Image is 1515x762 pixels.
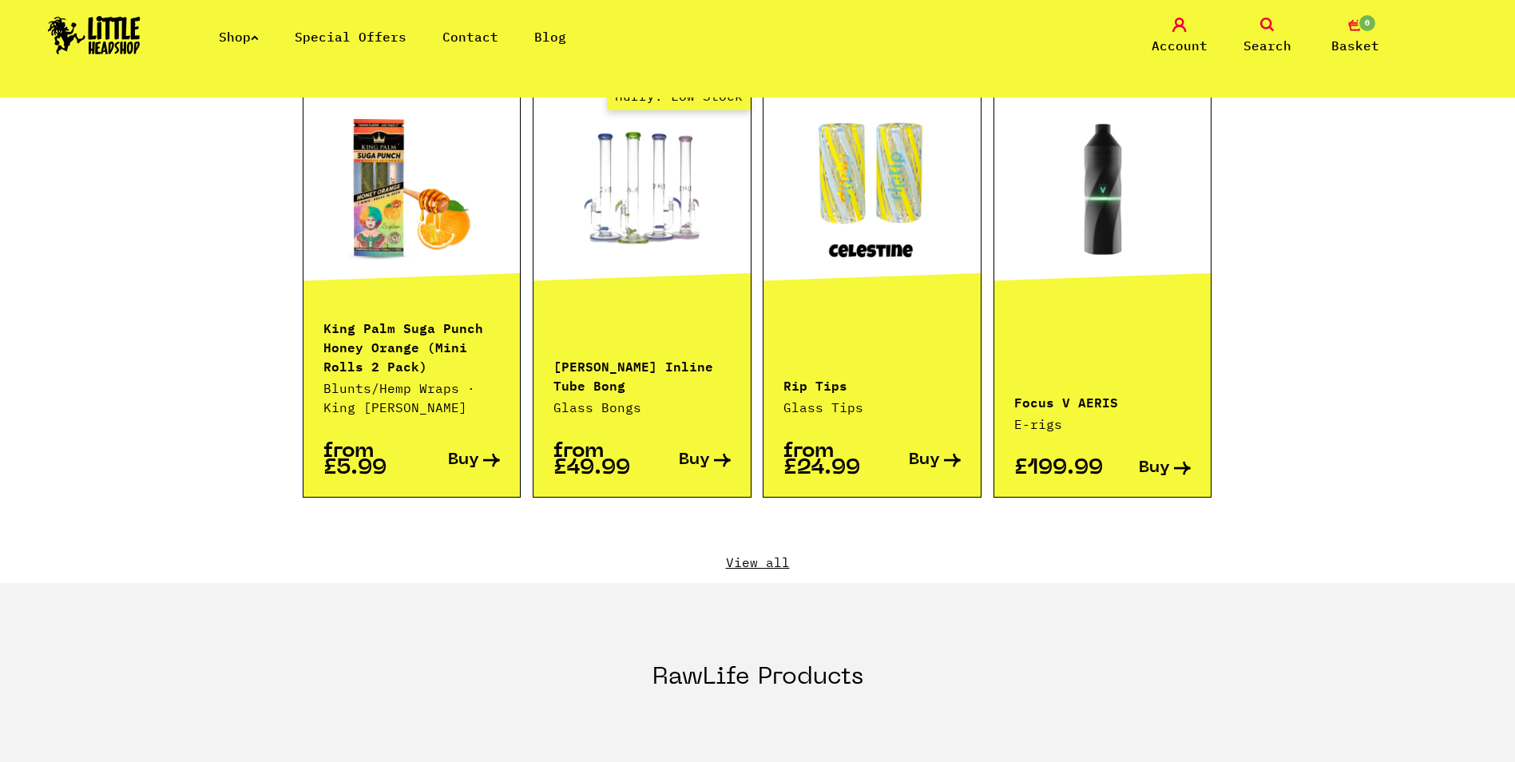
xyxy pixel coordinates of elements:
span: Account [1152,36,1208,55]
a: Buy [642,443,731,477]
a: Buy [872,443,961,477]
a: Search [1227,18,1307,55]
p: Glass Bongs [553,398,731,417]
a: Buy [1103,460,1192,477]
a: Contact [442,29,498,45]
span: 0 [1358,14,1377,33]
a: Shop [219,29,259,45]
p: Blunts/Hemp Wraps · King [PERSON_NAME] [323,379,501,417]
span: Buy [448,452,479,469]
p: from £24.99 [783,443,872,477]
p: E-rigs [1014,415,1192,434]
a: 0 Basket [1315,18,1395,55]
a: Hurry! Low Stock [533,109,751,269]
p: from £49.99 [553,443,642,477]
a: Buy [411,443,500,477]
p: Glass Tips [783,398,961,417]
img: Little Head Shop Logo [48,16,141,54]
a: Special Offers [295,29,407,45]
p: Focus V AERIS [1014,391,1192,411]
span: Search [1243,36,1291,55]
span: Buy [909,452,940,469]
p: King Palm Suga Punch Honey Orange (Mini Rolls 2 Pack) [323,317,501,375]
span: Buy [1139,460,1170,477]
span: Basket [1331,36,1379,55]
p: from £5.99 [323,443,412,477]
span: Buy [679,452,710,469]
p: [PERSON_NAME] Inline Tube Bong [553,355,731,394]
a: Blog [534,29,566,45]
a: View all [303,554,1213,571]
p: Rip Tips [783,375,961,394]
h2: RawLife Products [652,663,863,728]
p: £199.99 [1014,460,1103,477]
